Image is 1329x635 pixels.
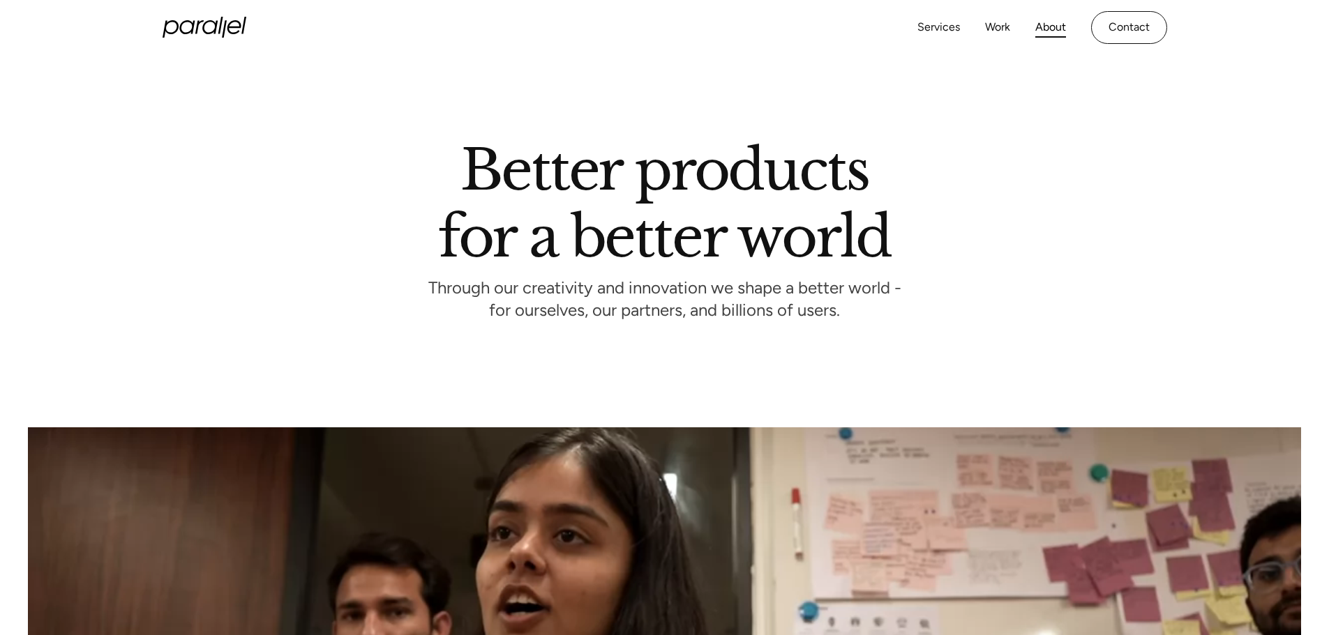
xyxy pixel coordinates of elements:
[163,17,246,38] a: home
[438,150,891,257] h1: Better products for a better world
[917,17,960,38] a: Services
[1035,17,1066,38] a: About
[1091,11,1167,44] a: Contact
[985,17,1010,38] a: Work
[428,282,901,320] p: Through our creativity and innovation we shape a better world - for ourselves, our partners, and ...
